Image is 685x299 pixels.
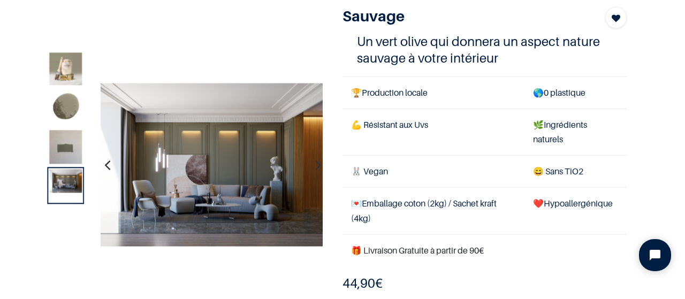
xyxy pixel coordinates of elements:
[49,91,82,124] img: Product image
[605,7,627,28] button: Add to wishlist
[612,12,620,25] span: Add to wishlist
[351,87,362,98] span: 🏆
[49,52,82,85] img: Product image
[351,166,388,177] span: 🐰 Vegan
[351,119,428,130] span: 💪 Résistant aux Uvs
[342,7,584,25] h1: Sauvage
[524,156,627,188] td: ans TiO2
[49,130,82,173] img: Product image
[351,198,362,209] span: 💌
[357,33,613,66] h4: Un vert olive qui donnera un aspect nature sauvage à votre intérieur
[533,87,544,98] span: 🌎
[342,275,375,291] span: 44,90
[100,83,323,247] img: Product image
[524,109,627,155] td: Ingrédients naturels
[351,245,484,256] font: 🎁 Livraison Gratuite à partir de 90€
[533,166,550,177] span: 😄 S
[524,188,627,234] td: ❤️Hypoallergénique
[630,230,680,280] iframe: Tidio Chat
[524,76,627,109] td: 0 plastique
[49,169,82,193] img: Product image
[533,119,544,130] span: 🌿
[342,275,383,291] b: €
[342,188,524,234] td: Emballage coton (2kg) / Sachet kraft (4kg)
[342,76,524,109] td: Production locale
